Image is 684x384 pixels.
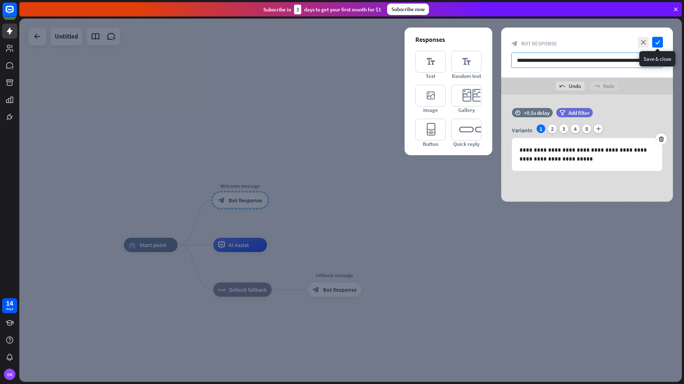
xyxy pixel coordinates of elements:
div: Undo [556,82,585,90]
div: 14 [6,300,13,306]
i: redo [594,83,600,89]
i: close [638,37,649,48]
div: Subscribe now [387,4,429,15]
i: undo [560,83,565,89]
i: filter [560,110,565,115]
span: Add filter [568,109,590,116]
div: 3 [560,124,568,133]
i: plus [594,124,602,133]
div: DK [4,369,15,380]
i: check [652,37,663,48]
div: Redo [590,82,618,90]
div: +0.5s delay [524,109,549,116]
div: 5 [582,124,591,133]
i: block_bot_response [511,40,518,47]
span: Variants [512,127,532,134]
div: 2 [548,124,557,133]
span: Bot Response [521,40,557,47]
i: time [515,110,521,115]
a: 14 days [2,298,17,313]
div: Subscribe in days to get your first month for $1 [263,5,381,14]
div: days [6,306,13,311]
div: 4 [571,124,580,133]
div: 1 [537,124,545,133]
button: Open LiveChat chat widget [6,3,27,24]
div: 3 [294,5,301,14]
